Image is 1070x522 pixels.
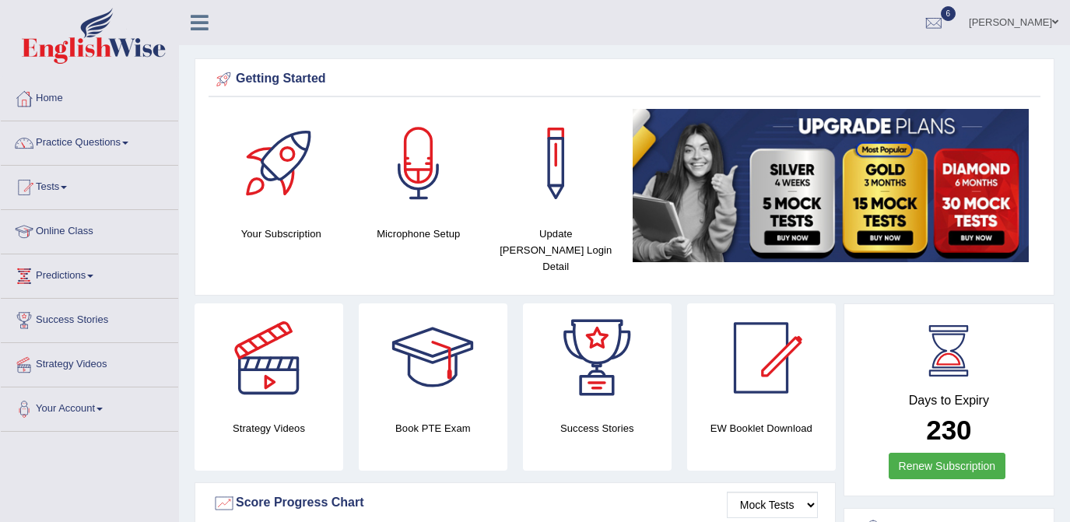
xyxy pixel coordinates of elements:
[195,420,343,436] h4: Strategy Videos
[358,226,480,242] h4: Microphone Setup
[1,166,178,205] a: Tests
[926,415,971,445] b: 230
[941,6,956,21] span: 6
[1,210,178,249] a: Online Class
[1,343,178,382] a: Strategy Videos
[861,394,1037,408] h4: Days to Expiry
[1,121,178,160] a: Practice Questions
[1,77,178,116] a: Home
[687,420,836,436] h4: EW Booklet Download
[889,453,1006,479] a: Renew Subscription
[212,68,1037,91] div: Getting Started
[1,254,178,293] a: Predictions
[212,492,818,515] div: Score Progress Chart
[359,420,507,436] h4: Book PTE Exam
[495,226,617,275] h4: Update [PERSON_NAME] Login Detail
[1,387,178,426] a: Your Account
[633,109,1030,262] img: small5.jpg
[220,226,342,242] h4: Your Subscription
[523,420,672,436] h4: Success Stories
[1,299,178,338] a: Success Stories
